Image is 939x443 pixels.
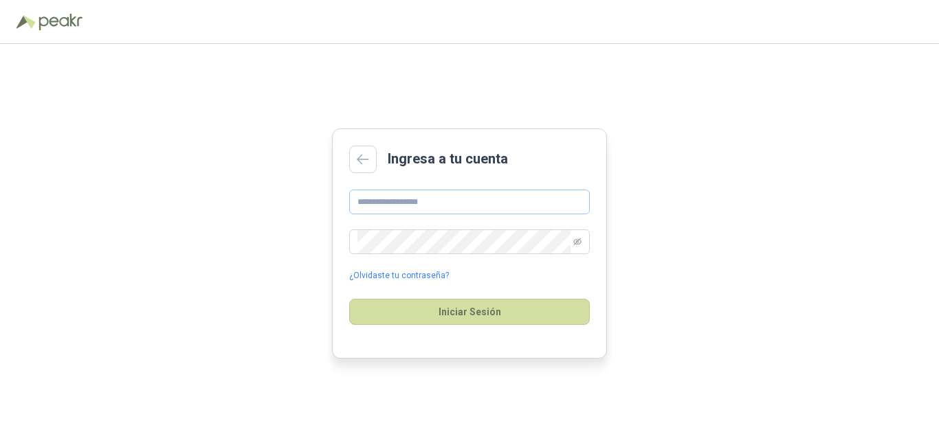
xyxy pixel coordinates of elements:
span: eye-invisible [573,238,582,246]
h2: Ingresa a tu cuenta [388,148,508,170]
button: Iniciar Sesión [349,299,590,325]
img: Logo [16,15,36,29]
a: ¿Olvidaste tu contraseña? [349,269,449,282]
img: Peakr [38,14,82,30]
